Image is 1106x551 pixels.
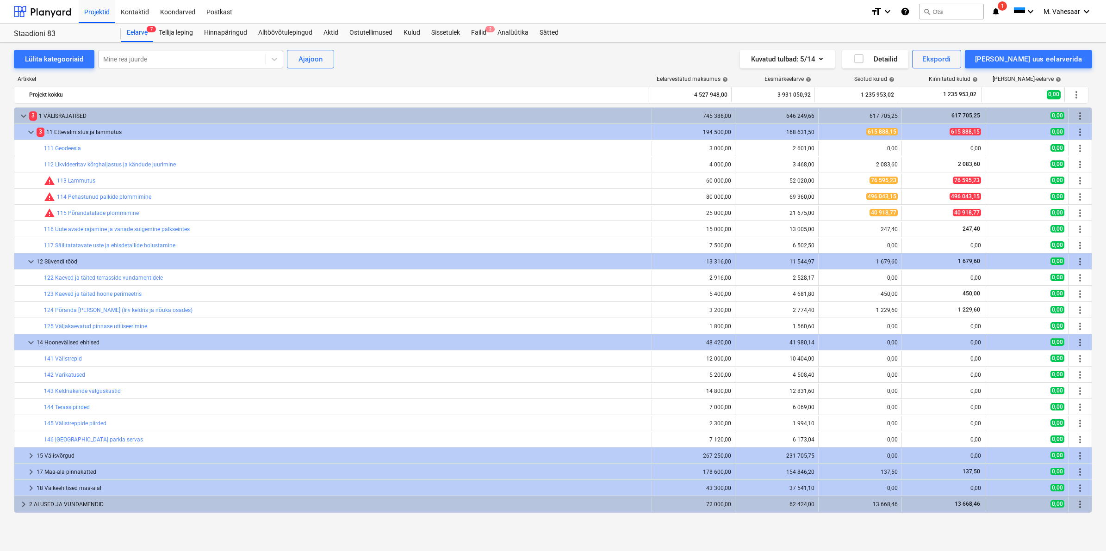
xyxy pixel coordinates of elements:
div: 617 705,25 [822,113,898,119]
span: 0,00 [1050,160,1064,168]
span: 0,00 [1050,290,1064,297]
div: 15 Välisvõrgud [37,448,648,463]
div: 1 560,60 [739,323,814,330]
span: Rohkem tegevusi [1075,386,1086,397]
span: keyboard_arrow_down [18,110,29,122]
div: 0,00 [906,145,981,152]
button: Ajajoon [287,50,334,68]
span: Rohkem tegevusi [1075,337,1086,348]
span: 2 [485,26,495,32]
div: 0,00 [906,436,981,443]
span: 0,00 [1050,338,1064,346]
span: 0,00 [1050,209,1064,216]
a: Hinnapäringud [199,24,253,42]
div: Kulud [398,24,426,42]
span: 0,00 [1050,257,1064,265]
span: Rohkem tegevusi [1075,288,1086,300]
a: Sissetulek [426,24,466,42]
span: Rohkem tegevusi [1075,402,1086,413]
a: 123 Kaeved ja täited hoone perimeetris [44,291,142,297]
a: 125 Väljakaevatud pinnase utiliseerimine [44,323,147,330]
span: 0,00 [1050,225,1064,233]
div: 13 668,46 [822,501,898,508]
div: 2 ALUSED JA VUNDAMENDID [29,497,648,512]
div: 2 528,17 [739,275,814,281]
span: help [887,77,895,82]
span: keyboard_arrow_down [25,127,37,138]
span: 0,00 [1050,468,1064,475]
div: Staadioni 83 [14,29,110,39]
div: Artikkel [14,76,649,82]
div: 0,00 [822,355,898,362]
div: 41 980,14 [739,339,814,346]
span: Rohkem tegevusi [1075,450,1086,461]
button: Lülita kategooriaid [14,50,94,68]
a: Eelarve7 [121,24,153,42]
span: 3 [37,128,44,136]
div: 0,00 [906,453,981,459]
span: 0,00 [1050,371,1064,378]
button: Detailid [842,50,908,68]
span: 450,00 [962,290,981,297]
a: 122 Kaeved ja täited terrasside vundamentidele [44,275,163,281]
div: 2 083,60 [822,161,898,168]
div: 0,00 [822,242,898,249]
span: Rohkem tegevusi [1075,143,1086,154]
span: Rohkem tegevusi [1075,191,1086,202]
div: 12 000,00 [656,355,731,362]
span: 40 918,77 [953,209,981,216]
span: keyboard_arrow_right [25,466,37,478]
span: Rohkem tegevusi [1075,369,1086,380]
div: 1 235 953,02 [819,87,894,102]
span: 1 229,60 [957,306,981,313]
span: keyboard_arrow_down [25,256,37,267]
span: 496 043,15 [950,193,981,200]
div: 3 468,00 [739,161,814,168]
div: 13 005,00 [739,226,814,233]
span: 0,00 [1050,500,1064,508]
div: 0,00 [822,436,898,443]
a: 113 Lammutus [57,178,95,184]
a: 144 Terassipiirded [44,404,90,410]
div: 13 316,00 [656,258,731,265]
div: 17 Maa-ala pinnakatted [37,465,648,479]
span: 3 [29,111,37,120]
div: Projekt kokku [29,87,644,102]
div: 0,00 [906,323,981,330]
span: 496 043,15 [866,193,898,200]
div: Aktid [318,24,344,42]
div: 0,00 [906,404,981,410]
span: 615 888,15 [866,128,898,135]
div: 12 831,60 [739,388,814,394]
span: Rohkem tegevusi [1075,353,1086,364]
a: 146 [GEOGRAPHIC_DATA] parkla servas [44,436,143,443]
div: 1 679,60 [822,258,898,265]
div: Ajajoon [298,53,323,65]
div: 0,00 [822,420,898,427]
div: 0,00 [906,485,981,491]
a: 145 Välistreppide piirded [44,420,106,427]
span: 76 595,23 [953,177,981,184]
span: help [721,77,728,82]
div: 646 249,66 [739,113,814,119]
div: Seotud kulud [854,76,895,82]
a: Ostutellimused [344,24,398,42]
div: 2 300,00 [656,420,731,427]
div: 72 000,00 [656,501,731,508]
div: 52 020,00 [739,178,814,184]
div: 247,40 [822,226,898,233]
div: 62 424,00 [739,501,814,508]
div: Kuvatud tulbad : 5/14 [751,53,824,65]
div: 0,00 [822,404,898,410]
span: 0,00 [1050,403,1064,410]
div: 1 229,60 [822,307,898,313]
div: 0,00 [822,485,898,491]
div: 25 000,00 [656,210,731,216]
div: 137,50 [822,469,898,475]
div: 3 200,00 [656,307,731,313]
div: 4 508,40 [739,372,814,378]
div: 60 000,00 [656,178,731,184]
div: 6 069,00 [739,404,814,410]
span: keyboard_arrow_down [25,337,37,348]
